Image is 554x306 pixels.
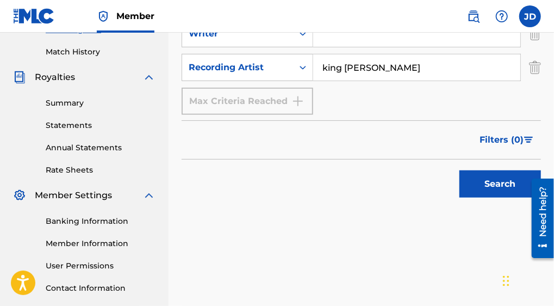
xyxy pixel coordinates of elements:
div: Writer [189,27,287,40]
img: Member Settings [13,189,26,202]
img: filter [524,137,533,143]
a: Summary [46,97,155,109]
a: Public Search [463,5,484,27]
iframe: Chat Widget [500,254,554,306]
div: User Menu [519,5,541,27]
button: Search [459,170,541,198]
span: Member Settings [35,189,112,202]
img: Top Rightsholder [97,10,110,23]
img: Delete Criterion [529,20,541,47]
div: Help [491,5,513,27]
a: Banking Information [46,216,155,227]
div: Drag [503,265,509,297]
a: Member Information [46,238,155,249]
img: Royalties [13,71,26,84]
iframe: Resource Center [524,174,554,262]
a: Contact Information [46,283,155,294]
a: Annual Statements [46,142,155,154]
span: Member [116,10,154,22]
span: Royalties [35,71,75,84]
img: expand [142,189,155,202]
span: Filters ( 0 ) [480,133,524,146]
a: Match History [46,46,155,58]
div: Recording Artist [189,61,287,74]
a: User Permissions [46,260,155,272]
a: Rate Sheets [46,164,155,176]
img: expand [142,71,155,84]
img: MLC Logo [13,8,55,24]
img: Delete Criterion [529,54,541,81]
img: help [495,10,508,23]
a: Statements [46,120,155,131]
button: Filters (0) [473,126,541,154]
img: search [467,10,480,23]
